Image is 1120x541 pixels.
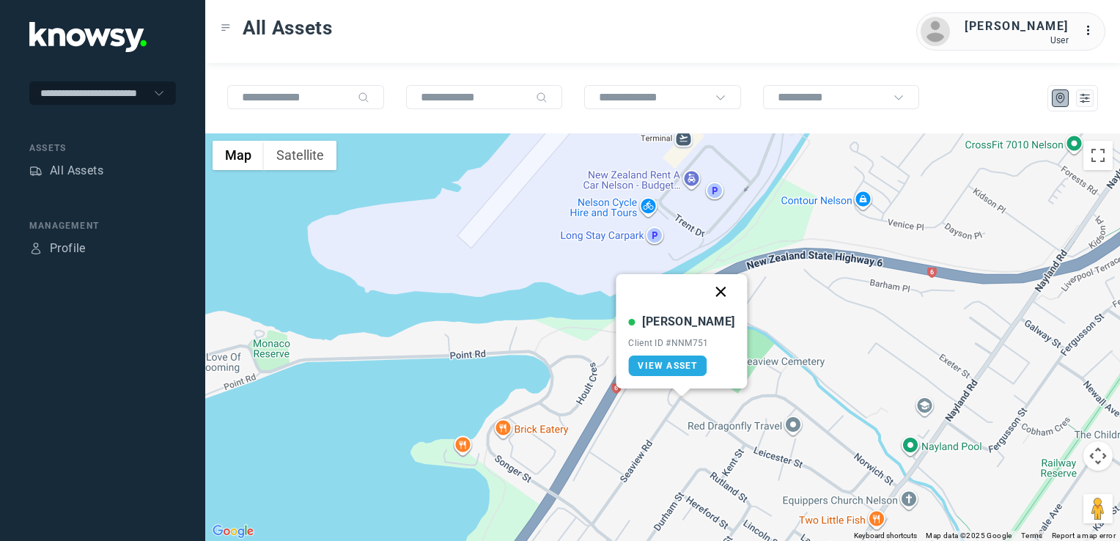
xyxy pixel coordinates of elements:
div: Profile [50,240,86,257]
a: Open this area in Google Maps (opens a new window) [209,522,257,541]
div: All Assets [50,162,103,180]
tspan: ... [1084,25,1099,36]
div: Search [358,92,369,103]
button: Show street map [213,141,264,170]
div: Profile [29,242,43,255]
a: View Asset [628,356,707,376]
button: Toggle fullscreen view [1083,141,1113,170]
div: [PERSON_NAME] [642,313,734,331]
div: List [1078,92,1091,105]
div: Map [1054,92,1067,105]
button: Map camera controls [1083,441,1113,471]
div: Management [29,219,176,232]
span: View Asset [638,361,697,371]
div: : [1083,22,1101,42]
div: User [965,35,1069,45]
a: ProfileProfile [29,240,86,257]
img: Google [209,522,257,541]
button: Keyboard shortcuts [854,531,917,541]
div: [PERSON_NAME] [965,18,1069,35]
img: Application Logo [29,22,147,52]
div: Search [536,92,548,103]
button: Drag Pegman onto the map to open Street View [1083,494,1113,523]
a: Report a map error [1052,531,1116,540]
div: : [1083,22,1101,40]
span: All Assets [243,15,333,41]
div: Client ID #NNM751 [628,338,734,348]
button: Show satellite imagery [264,141,336,170]
button: Close [704,274,739,309]
div: Assets [29,164,43,177]
a: Terms (opens in new tab) [1021,531,1043,540]
div: Toggle Menu [221,23,231,33]
div: Assets [29,141,176,155]
span: Map data ©2025 Google [926,531,1012,540]
img: avatar.png [921,17,950,46]
a: AssetsAll Assets [29,162,103,180]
